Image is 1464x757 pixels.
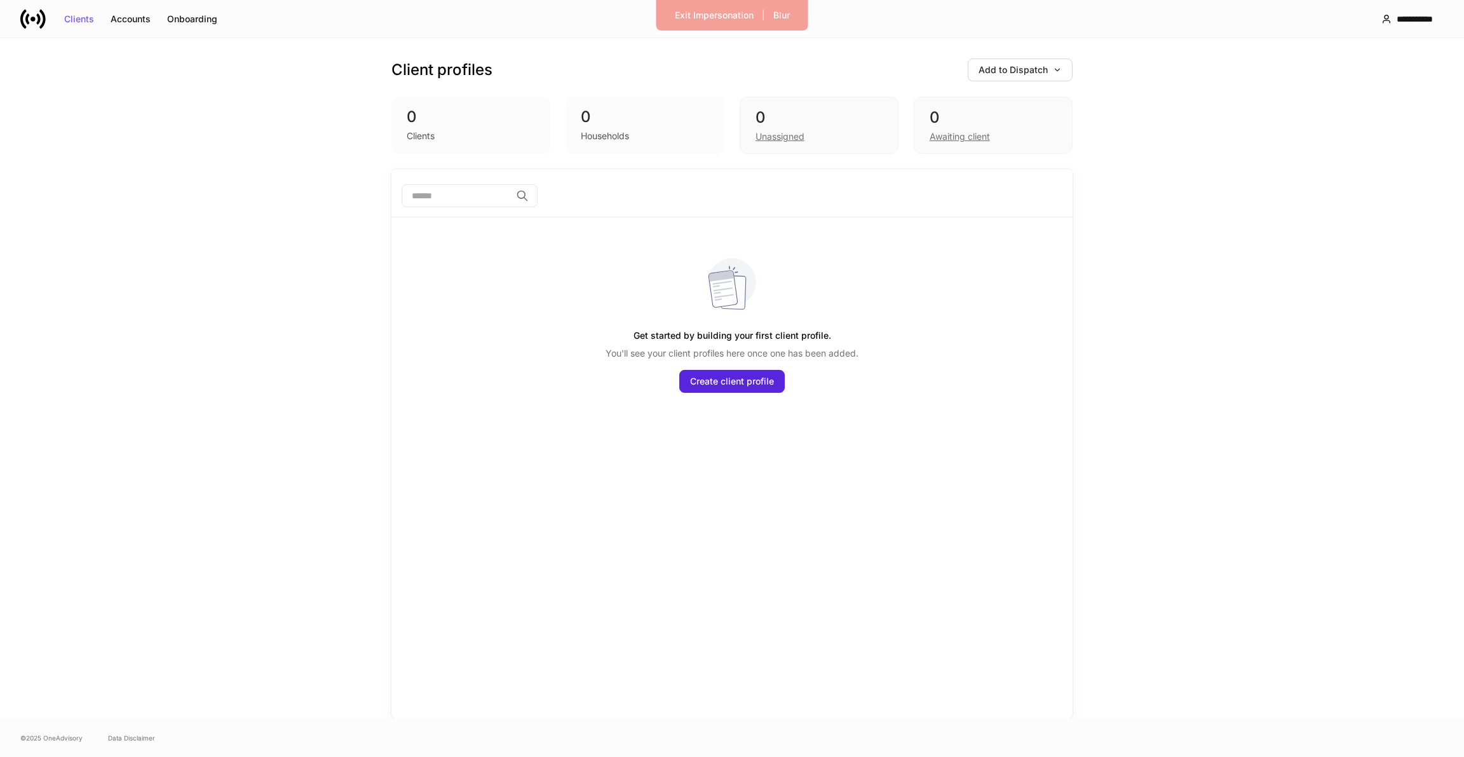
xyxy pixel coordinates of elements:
[675,11,754,20] div: Exit Impersonation
[968,58,1073,81] button: Add to Dispatch
[581,107,709,127] div: 0
[930,107,1057,128] div: 0
[407,107,535,127] div: 0
[690,377,774,386] div: Create client profile
[167,15,217,24] div: Onboarding
[667,5,762,25] button: Exit Impersonation
[56,9,102,29] button: Clients
[765,5,798,25] button: Blur
[914,97,1073,154] div: 0Awaiting client
[20,733,83,743] span: © 2025 OneAdvisory
[930,130,990,143] div: Awaiting client
[108,733,155,743] a: Data Disclaimer
[756,107,883,128] div: 0
[581,130,629,142] div: Households
[756,130,804,143] div: Unassigned
[634,324,831,347] h5: Get started by building your first client profile.
[102,9,159,29] button: Accounts
[679,370,785,393] button: Create client profile
[111,15,151,24] div: Accounts
[391,60,492,80] h3: Client profiles
[773,11,790,20] div: Blur
[979,65,1062,74] div: Add to Dispatch
[407,130,435,142] div: Clients
[64,15,94,24] div: Clients
[606,347,858,360] p: You'll see your client profiles here once one has been added.
[740,97,898,154] div: 0Unassigned
[159,9,226,29] button: Onboarding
